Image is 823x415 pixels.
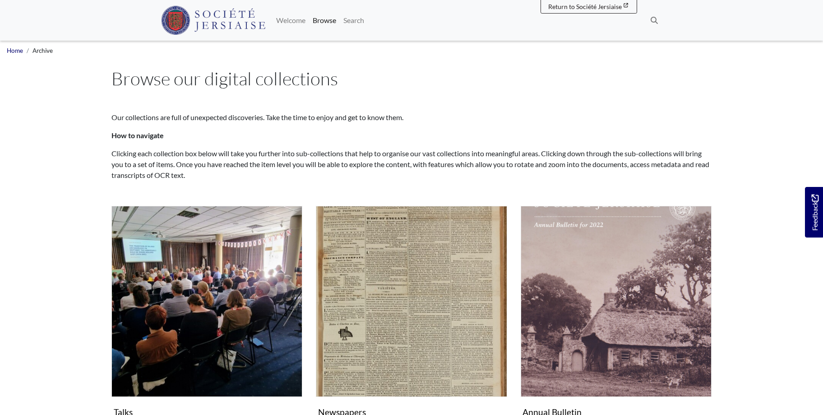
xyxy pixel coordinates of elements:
img: Newspapers [316,206,507,397]
a: Welcome [273,11,309,29]
span: Feedback [809,194,820,231]
span: Return to Société Jersiaise [548,3,622,10]
p: Clicking each collection box below will take you further into sub-collections that help to organi... [111,148,712,181]
img: Annual Bulletin [521,206,712,397]
a: Home [7,47,23,54]
p: Our collections are full of unexpected discoveries. Take the time to enjoy and get to know them. [111,112,712,123]
a: Browse [309,11,340,29]
img: Société Jersiaise [161,6,265,35]
a: Société Jersiaise logo [161,4,265,37]
img: Talks [111,206,302,397]
a: Search [340,11,368,29]
h1: Browse our digital collections [111,68,712,89]
span: Archive [32,47,53,54]
strong: How to navigate [111,131,164,140]
a: Would you like to provide feedback? [805,187,823,238]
